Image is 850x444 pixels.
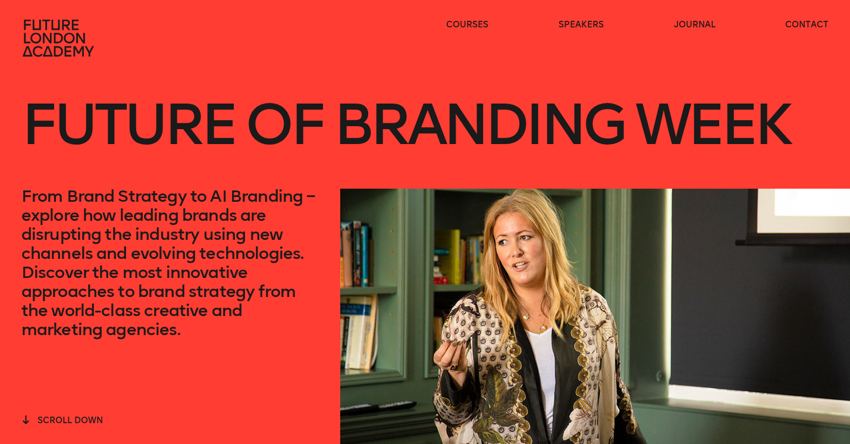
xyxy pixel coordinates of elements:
[37,415,103,426] span: scroll down
[674,19,716,31] a: journal
[21,414,103,427] button: scroll down
[559,19,604,31] a: speakers
[446,19,488,31] a: courses
[21,60,789,189] h1: Future of branding week
[21,187,319,339] p: From Brand Strategy to AI Branding – explore how leading brands are disrupting the industry using...
[785,19,829,31] a: contact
